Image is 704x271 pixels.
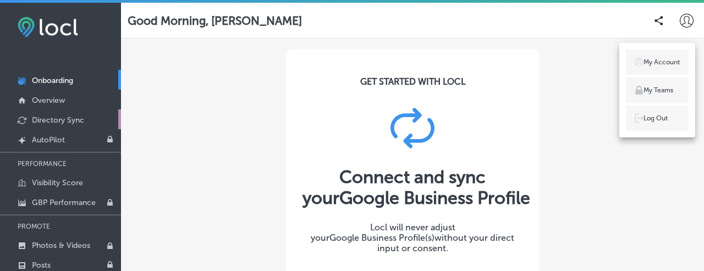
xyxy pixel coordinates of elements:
[32,135,65,145] p: AutoPilot
[32,198,96,207] p: GBP Performance
[626,78,689,103] a: My Teams
[32,96,65,105] p: Overview
[643,113,668,123] p: Log Out
[32,178,83,187] p: Visibility Score
[626,49,689,75] a: My Account
[626,106,689,131] a: Log Out
[32,115,84,125] p: Directory Sync
[643,57,680,67] p: My Account
[32,241,90,250] p: Photos & Videos
[643,85,673,95] p: My Teams
[32,261,51,270] p: Posts
[18,17,78,37] img: fda3e92497d09a02dc62c9cd864e3231.png
[32,76,73,85] p: Onboarding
